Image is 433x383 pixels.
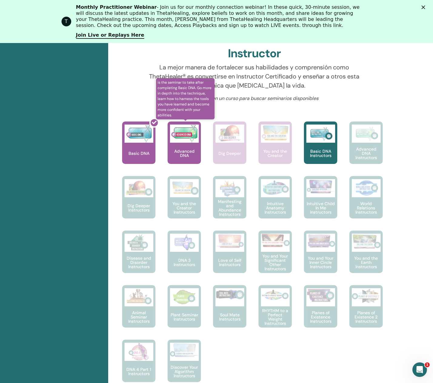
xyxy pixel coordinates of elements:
[122,176,155,231] a: Dig Deeper Instructors Dig Deeper Instructors
[349,176,383,231] a: World Relations Instructors World Relations Instructors
[304,176,337,231] a: Intuitive Child In Me Instructors Intuitive Child In Me Instructors
[349,122,383,176] a: Advanced DNA Instructors Advanced DNA Instructors
[258,149,292,158] p: You and the Creator
[304,256,337,269] p: You and Your Inner Circle Instructors
[304,311,337,323] p: Planes of Existence Instructors
[304,231,337,285] a: You and Your Inner Circle Instructors You and Your Inner Circle Instructors
[306,288,335,303] img: Planes of Existence Instructors
[215,179,244,197] img: Manifesting and Abundance Instructors
[304,149,337,158] p: Basic DNA Instructors
[213,231,246,285] a: Love of Self Instructors Love of Self Instructors
[213,199,246,216] p: Manifesting and Abundance Instructors
[122,204,155,212] p: Dig Deeper Instructors
[170,125,199,143] img: Advanced DNA
[352,179,381,197] img: World Relations Instructors
[258,231,292,285] a: You and Your Significant Other Instructors You and Your Significant Other Instructors
[306,125,335,143] img: Basic DNA Instructors
[306,234,335,248] img: You and Your Inner Circle Instructors
[215,125,244,143] img: Dig Deeper
[349,201,383,214] p: World Relations Instructors
[412,362,427,377] iframe: Intercom live chat
[349,256,383,269] p: You and the Earth Instructors
[142,95,366,102] p: Haga clic en un curso para buscar seminarios disponibles
[306,179,335,194] img: Intuitive Child In Me Instructors
[122,122,155,176] a: Basic DNA Basic DNA
[258,122,292,176] a: You and the Creator You and the Creator
[213,285,246,340] a: Soul Mate Instructors Soul Mate Instructors
[170,234,199,252] img: DNA 3 Instructors
[168,149,201,158] p: Advanced DNA
[122,285,155,340] a: Animal Seminar Instructors Animal Seminar Instructors
[170,343,199,357] img: Discover Your Algorithm Instructors
[168,365,201,378] p: Discover Your Algorithm Instructors
[228,47,281,61] h2: Instructor
[425,362,430,367] span: 1
[349,231,383,285] a: You and the Earth Instructors You and the Earth Instructors
[168,313,201,321] p: Plant Seminar Instructors
[213,258,246,267] p: Love of Self Instructors
[168,122,201,176] a: is the seminar to take after completing Basic DNA. Go more in depth into the technique, learn how...
[258,308,292,325] p: RHYTHM to a Perfect Weight Instructors
[258,201,292,214] p: Intuitive Anatomy Instructors
[122,256,155,269] p: Disease and Disorder Instructors
[352,234,381,249] img: You and the Earth Instructors
[122,231,155,285] a: Disease and Disorder Instructors Disease and Disorder Instructors
[349,147,383,160] p: Advanced DNA Instructors
[125,288,153,306] img: Animal Seminar Instructors
[170,179,199,197] img: You and the Creator Instructors
[304,285,337,340] a: Planes of Existence Instructors Planes of Existence Instructors
[261,179,290,197] img: Intuitive Anatomy Instructors
[304,122,337,176] a: Basic DNA Instructors Basic DNA Instructors
[213,313,246,321] p: Soul Mate Instructors
[216,151,243,155] p: Dig Deeper
[168,201,201,214] p: You and the Creator Instructors
[125,234,153,252] img: Disease and Disorder Instructors
[215,288,244,301] img: Soul Mate Instructors
[258,254,292,271] p: You and Your Significant Other Instructors
[125,343,153,361] img: DNA 4 Part 1 Instructors
[168,176,201,231] a: You and the Creator Instructors You and the Creator Instructors
[215,234,244,248] img: Love of Self Instructors
[142,63,366,90] p: La mejor manera de fortalecer sus habilidades y comprensión como ThetaHealer® es convertirse en I...
[168,258,201,267] p: DNA 3 Instructors
[261,125,290,141] img: You and the Creator
[76,32,144,39] a: Join Live or Replays Here
[213,122,246,176] a: Dig Deeper Dig Deeper
[125,125,153,143] img: Basic DNA
[122,367,155,376] p: DNA 4 Part 1 Instructors
[258,285,292,340] a: RHYTHM to a Perfect Weight Instructors RHYTHM to a Perfect Weight Instructors
[261,288,290,302] img: RHYTHM to a Perfect Weight Instructors
[122,311,155,323] p: Animal Seminar Instructors
[76,4,157,10] b: Monthly Practitioner Webinar
[352,288,381,304] img: Planes of Existence 2 Instructors
[304,201,337,214] p: Intuitive Child In Me Instructors
[261,234,290,247] img: You and Your Significant Other Instructors
[168,231,201,285] a: DNA 3 Instructors DNA 3 Instructors
[156,78,215,119] span: is the seminar to take after completing Basic DNA. Go more in depth into the technique, learn how...
[213,176,246,231] a: Manifesting and Abundance Instructors Manifesting and Abundance Instructors
[76,4,362,28] div: - Join us for our monthly connection webinar! In these quick, 30-minute session, we will discuss ...
[421,5,428,9] div: Close
[349,285,383,340] a: Planes of Existence 2 Instructors Planes of Existence 2 Instructors
[349,311,383,323] p: Planes of Existence 2 Instructors
[168,285,201,340] a: Plant Seminar Instructors Plant Seminar Instructors
[62,17,71,26] div: Profile image for ThetaHealing
[170,288,199,306] img: Plant Seminar Instructors
[258,176,292,231] a: Intuitive Anatomy Instructors Intuitive Anatomy Instructors
[125,179,153,197] img: Dig Deeper Instructors
[352,125,381,143] img: Advanced DNA Instructors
